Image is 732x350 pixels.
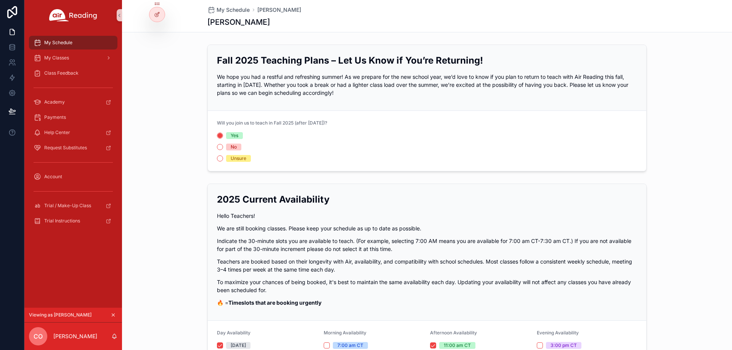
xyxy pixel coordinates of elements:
span: Will you join us to teach in Fall 2025 (after [DATE])? [217,120,327,126]
a: Trial Instructions [29,214,117,228]
span: My Schedule [44,40,72,46]
h2: 2025 Current Availability [217,193,637,206]
p: [PERSON_NAME] [53,332,97,340]
span: Class Feedback [44,70,79,76]
a: My Classes [29,51,117,65]
span: CO [34,332,43,341]
span: Trial Instructions [44,218,80,224]
a: My Schedule [29,36,117,50]
div: 3:00 pm CT [551,342,577,349]
p: 🔥 = [217,299,637,307]
span: Account [44,174,62,180]
h1: [PERSON_NAME] [207,17,270,27]
div: No [231,144,237,150]
p: Indicate the 30-minute slots you are available to teach. (For example, selecting 7:00 AM means yo... [217,237,637,253]
a: [PERSON_NAME] [257,6,301,14]
a: Help Center [29,126,117,139]
strong: Timeslots that are booking urgently [228,299,321,306]
p: We hope you had a restful and refreshing summer! As we prepare for the new school year, we’d love... [217,73,637,97]
div: Unsure [231,155,246,162]
div: 11:00 am CT [444,342,471,349]
span: Academy [44,99,65,105]
span: Evening Availability [537,330,579,336]
img: App logo [49,9,97,21]
span: Viewing as [PERSON_NAME] [29,312,91,318]
p: Hello Teachers! [217,212,637,220]
a: Payments [29,110,117,124]
span: My Classes [44,55,69,61]
div: Yes [231,132,238,139]
span: Help Center [44,129,70,136]
a: Academy [29,95,117,109]
span: Day Availability [217,330,250,336]
span: Trial / Make-Up Class [44,203,91,209]
a: My Schedule [207,6,250,14]
p: Teachers are booked based on their longevity with Air, availability, and compatibility with schoo... [217,257,637,273]
div: scrollable content [24,30,122,238]
a: Request Substitutes [29,141,117,155]
a: Account [29,170,117,184]
span: My Schedule [217,6,250,14]
p: We are still booking classes. Please keep your schedule as up to date as possible. [217,224,637,232]
p: To maximize your chances of being booked, it's best to maintain the same availability each day. U... [217,278,637,294]
span: Request Substitutes [44,145,87,151]
div: [DATE] [231,342,246,349]
h2: Fall 2025 Teaching Plans – Let Us Know if You’re Returning! [217,54,637,67]
span: Morning Availability [324,330,366,336]
span: Afternoon Availability [430,330,477,336]
div: 7:00 am CT [337,342,363,349]
span: Payments [44,114,66,120]
a: Class Feedback [29,66,117,80]
a: Trial / Make-Up Class [29,199,117,213]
